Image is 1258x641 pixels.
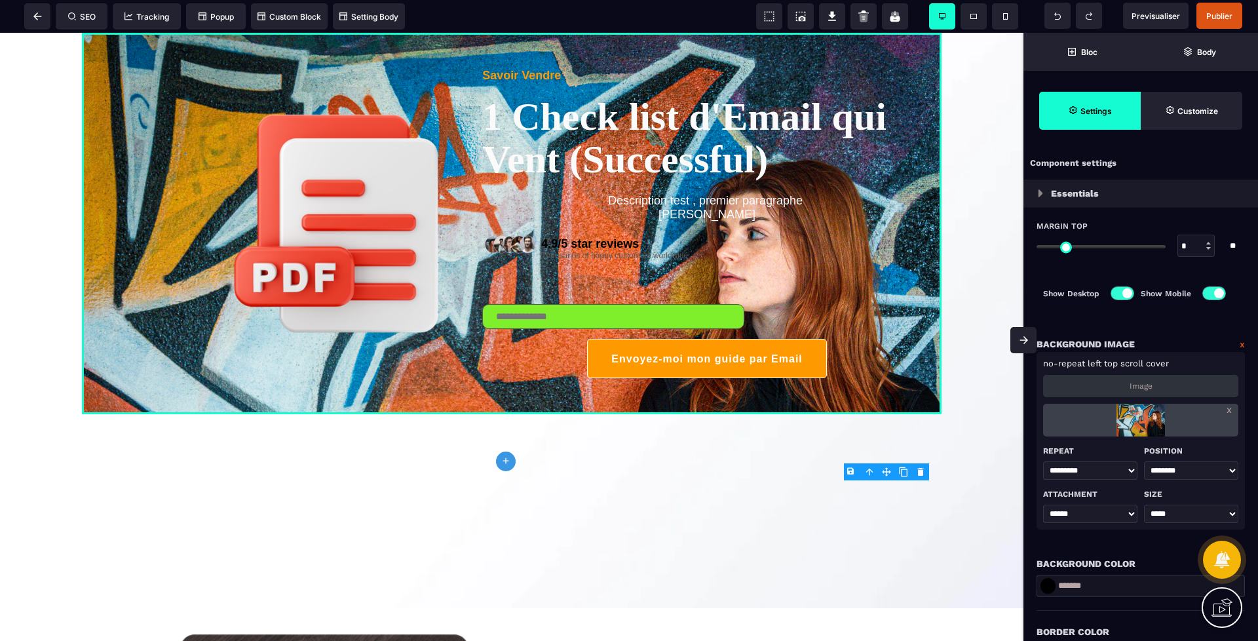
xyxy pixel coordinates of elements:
[1141,92,1242,130] span: Open Style Manager
[1141,287,1191,300] p: Show Mobile
[1037,624,1245,640] div: Border Color
[482,50,932,148] text: 1 Check list d'Email qui Vent (Successful)
[1132,11,1180,21] span: Previsualiser
[1023,151,1258,176] div: Component settings
[1080,106,1112,116] strong: Settings
[339,12,398,22] span: Setting Body
[482,199,541,225] img: 7ce4f1d884bec3e3122cfe95a8df0004_rating.png
[1043,359,1085,368] span: no-repeat
[1177,106,1218,116] strong: Customize
[1101,404,1179,437] img: loading
[1039,92,1141,130] span: Settings
[788,3,814,29] span: Screenshot
[756,3,782,29] span: View components
[199,12,234,22] span: Popup
[1206,11,1232,21] span: Publier
[1088,359,1118,368] span: left top
[1227,404,1232,416] a: x
[257,12,321,22] span: Custom Block
[1197,47,1216,57] strong: Body
[1051,185,1099,201] p: Essentials
[1023,33,1141,71] span: Open Blocks
[587,306,827,345] button: Envoyez-moi mon guide par Email
[1037,556,1245,572] div: Background Color
[68,12,96,22] span: SEO
[1144,443,1238,459] p: Position
[190,45,482,337] img: 03d3f58991b51dd90d55126b8e5285a6_fichier-pdf-5608815-4687430.png
[124,12,169,22] span: Tracking
[1037,336,1135,352] p: Background Image
[1144,486,1238,502] p: Size
[1240,336,1245,352] a: x
[1141,33,1258,71] span: Open Layer Manager
[1043,486,1137,502] p: Attachment
[1037,221,1088,231] span: Margin Top
[1081,47,1097,57] strong: Bloc
[1043,443,1137,459] p: Repeat
[1038,189,1043,197] img: loading
[1043,287,1099,300] p: Show Desktop
[1120,359,1143,368] span: scroll
[1146,359,1169,368] span: cover
[1123,3,1189,29] span: Preview
[1130,381,1153,391] p: Image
